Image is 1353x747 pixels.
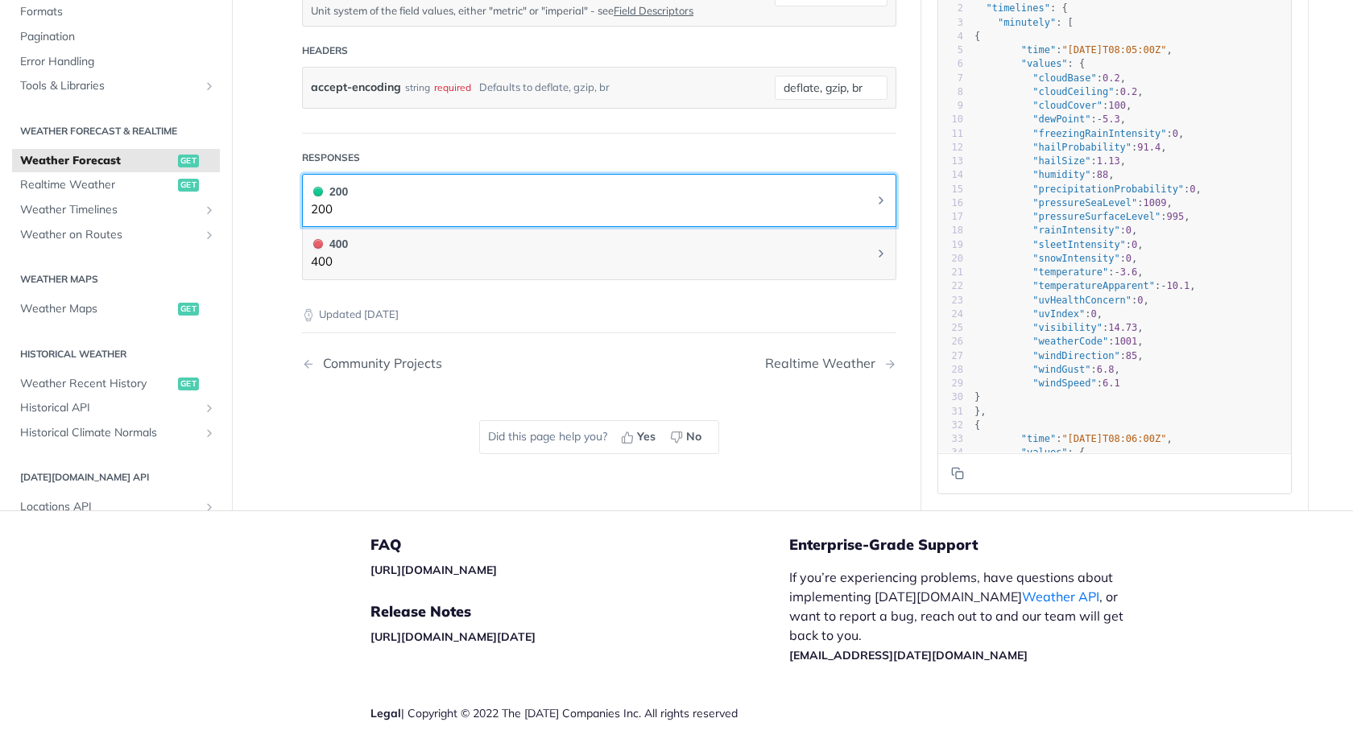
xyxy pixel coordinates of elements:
p: Updated [DATE] [302,307,896,323]
span: : [974,378,1120,389]
span: : , [974,252,1137,263]
span: Weather on Routes [20,226,199,242]
span: "humidity" [1032,169,1090,180]
span: 88 [1097,169,1108,180]
button: No [664,425,710,449]
span: Realtime Weather [20,177,174,193]
button: Show subpages for Weather Timelines [203,204,216,217]
div: 2 [938,2,963,15]
div: 12 [938,140,963,154]
span: 0 [1126,252,1132,263]
div: Defaults to deflate, gzip, br [479,76,610,99]
span: 0 [1126,225,1132,236]
span: : [ [974,16,1074,27]
span: : , [974,127,1184,138]
span: } [974,391,980,402]
span: Weather Timelines [20,202,199,218]
span: "minutely" [998,16,1056,27]
div: 20 [938,251,963,265]
a: Field Descriptors [614,4,693,17]
div: 28 [938,362,963,376]
span: : , [974,225,1137,236]
h2: Weather Forecast & realtime [12,123,220,138]
span: 0.2 [1103,72,1120,83]
span: get [178,303,199,316]
p: If you’re experiencing problems, have questions about implementing [DATE][DOMAIN_NAME] , or want ... [789,567,1140,664]
span: 0 [1091,307,1097,319]
span: "snowIntensity" [1032,252,1119,263]
span: : , [974,100,1132,111]
span: "cloudBase" [1032,72,1096,83]
span: : , [974,155,1126,167]
a: [URL][DOMAIN_NAME][DATE] [370,629,536,644]
button: Copy to clipboard [946,461,969,485]
div: Headers [302,43,348,58]
span: { [974,419,980,430]
span: get [178,154,199,167]
a: Weather Forecastget [12,148,220,172]
span: Yes [637,428,656,445]
button: Yes [615,425,664,449]
h2: Weather Maps [12,272,220,287]
span: : , [974,280,1196,291]
h5: Release Notes [370,602,789,621]
a: Weather on RoutesShow subpages for Weather on Routes [12,222,220,246]
span: 200 [313,187,323,196]
div: 7 [938,71,963,85]
span: "[DATE]T08:05:00Z" [1061,44,1166,56]
span: 3.6 [1120,266,1138,278]
button: 200 200200 [311,183,888,219]
span: 0 [1190,183,1195,194]
div: Responses [302,151,360,165]
span: - [1097,113,1103,125]
div: 3 [938,15,963,29]
a: Realtime Weatherget [12,173,220,197]
button: Show subpages for Weather on Routes [203,228,216,241]
span: "rainIntensity" [1032,225,1119,236]
span: "weatherCode" [1032,336,1108,347]
span: : , [974,44,1173,56]
a: Weather Mapsget [12,297,220,321]
span: : , [974,211,1190,222]
span: get [178,179,199,192]
span: Weather Forecast [20,152,174,168]
span: "visibility" [1032,322,1103,333]
div: 27 [938,349,963,362]
div: 14 [938,168,963,182]
div: 5 [938,43,963,57]
span: 14.73 [1108,322,1137,333]
div: Did this page help you? [479,420,719,454]
a: [URL][DOMAIN_NAME] [370,563,497,577]
a: Weather API [1022,588,1099,605]
div: 17 [938,210,963,224]
div: 22 [938,279,963,293]
span: 85 [1126,349,1137,361]
a: Error Handling [12,49,220,73]
span: "pressureSurfaceLevel" [1032,211,1161,222]
div: string [405,76,430,99]
span: 0.2 [1120,85,1138,97]
button: Show subpages for Historical API [203,402,216,415]
span: 100 [1108,100,1126,111]
span: Historical Climate Normals [20,424,199,440]
svg: Chevron [875,194,888,207]
p: Unit system of the field values, either "metric" or "imperial" - see [311,3,751,18]
span: "freezingRainIntensity" [1032,127,1166,138]
span: Weather Recent History [20,375,174,391]
span: Formats [20,4,216,20]
div: 26 [938,335,963,349]
div: required [434,76,471,99]
nav: Pagination Controls [302,340,896,387]
span: "cloudCeiling" [1032,85,1114,97]
span: Pagination [20,29,216,45]
span: }, [974,405,987,416]
span: 1009 [1144,196,1167,208]
span: "time" [1021,433,1056,444]
span: : , [974,266,1144,278]
div: 11 [938,126,963,140]
div: 30 [938,390,963,404]
span: : { [974,58,1085,69]
h5: FAQ [370,535,789,555]
span: "windDirection" [1032,349,1119,361]
span: 6.8 [1097,363,1115,374]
